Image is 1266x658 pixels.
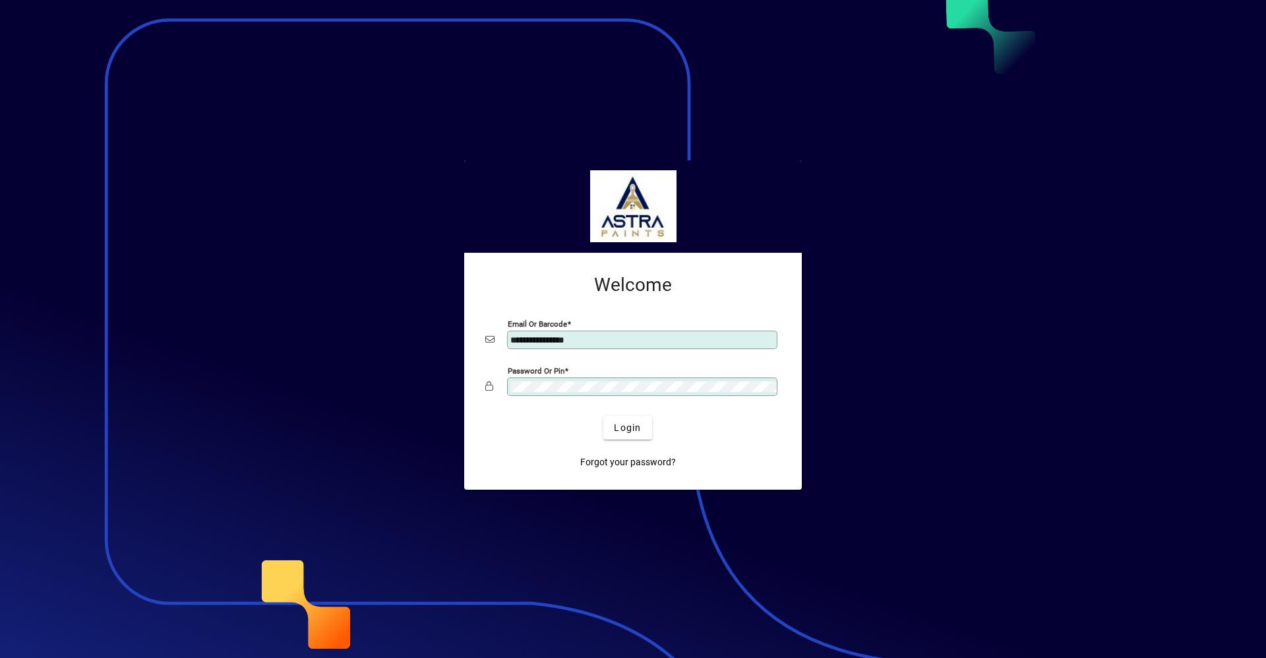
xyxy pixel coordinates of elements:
button: Login [603,416,651,440]
mat-label: Password or Pin [508,366,564,376]
h2: Welcome [485,274,781,296]
mat-label: Email or Barcode [508,319,567,329]
a: Forgot your password? [575,450,681,474]
span: Forgot your password? [580,455,676,469]
span: Login [614,421,641,435]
